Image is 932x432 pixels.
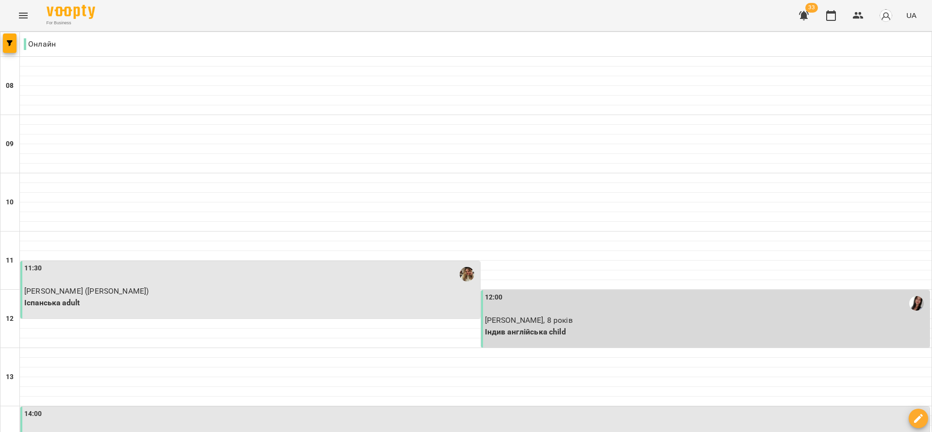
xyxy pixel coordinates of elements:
[24,263,42,274] label: 11:30
[24,409,42,419] label: 14:00
[906,10,916,20] span: UA
[485,316,573,325] span: [PERSON_NAME], 8 років
[24,297,478,309] p: Іспанська adult
[909,296,924,311] img: Рараговська Антоніна Леонівна
[6,372,14,382] h6: 13
[879,9,893,22] img: avatar_s.png
[24,38,56,50] p: Онлайн
[6,139,14,150] h6: 09
[6,197,14,208] h6: 10
[485,326,928,338] p: Індив англійська child
[485,292,503,303] label: 12:00
[460,267,474,282] img: Назаренко Катерина Андріївна
[6,81,14,91] h6: 08
[47,20,95,26] span: For Business
[902,6,920,24] button: UA
[24,286,149,296] span: [PERSON_NAME] ([PERSON_NAME])
[6,255,14,266] h6: 11
[805,3,818,13] span: 33
[12,4,35,27] button: Menu
[6,314,14,324] h6: 12
[47,5,95,19] img: Voopty Logo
